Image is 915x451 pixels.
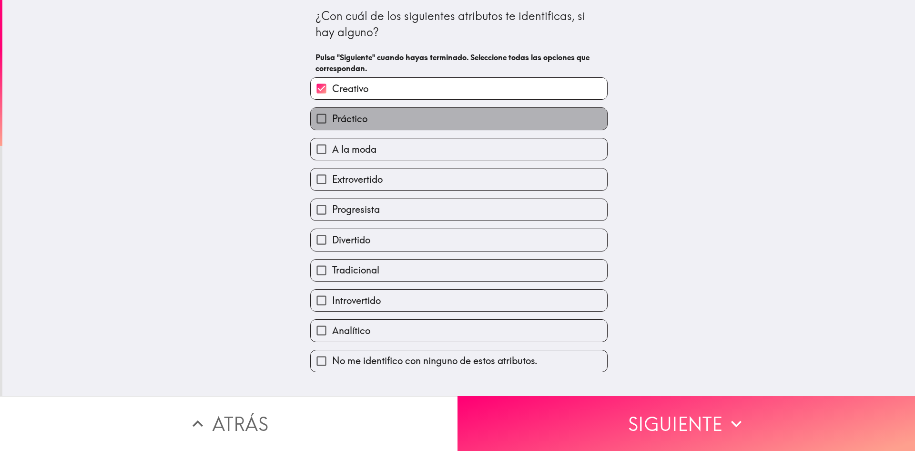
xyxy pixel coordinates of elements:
[311,229,607,251] button: Divertido
[332,294,381,307] span: Introvertido
[311,199,607,220] button: Progresista
[311,350,607,372] button: No me identifico con ninguno de estos atributos.
[332,233,370,247] span: Divertido
[311,168,607,190] button: Extrovertido
[311,138,607,160] button: A la moda
[332,203,380,216] span: Progresista
[332,263,379,277] span: Tradicional
[332,112,367,126] span: Práctico
[457,396,915,451] button: Siguiente
[332,324,370,337] span: Analítico
[311,78,607,99] button: Creativo
[311,290,607,311] button: Introvertido
[311,320,607,341] button: Analítico
[315,52,602,73] h6: Pulsa "Siguiente" cuando hayas terminado. Seleccione todas las opciones que correspondan.
[332,173,383,186] span: Extrovertido
[311,108,607,129] button: Práctico
[332,143,376,156] span: A la moda
[315,8,602,40] div: ¿Con cuál de los siguientes atributos te identificas, si hay alguno?
[311,260,607,281] button: Tradicional
[332,82,368,95] span: Creativo
[332,354,538,367] span: No me identifico con ninguno de estos atributos.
